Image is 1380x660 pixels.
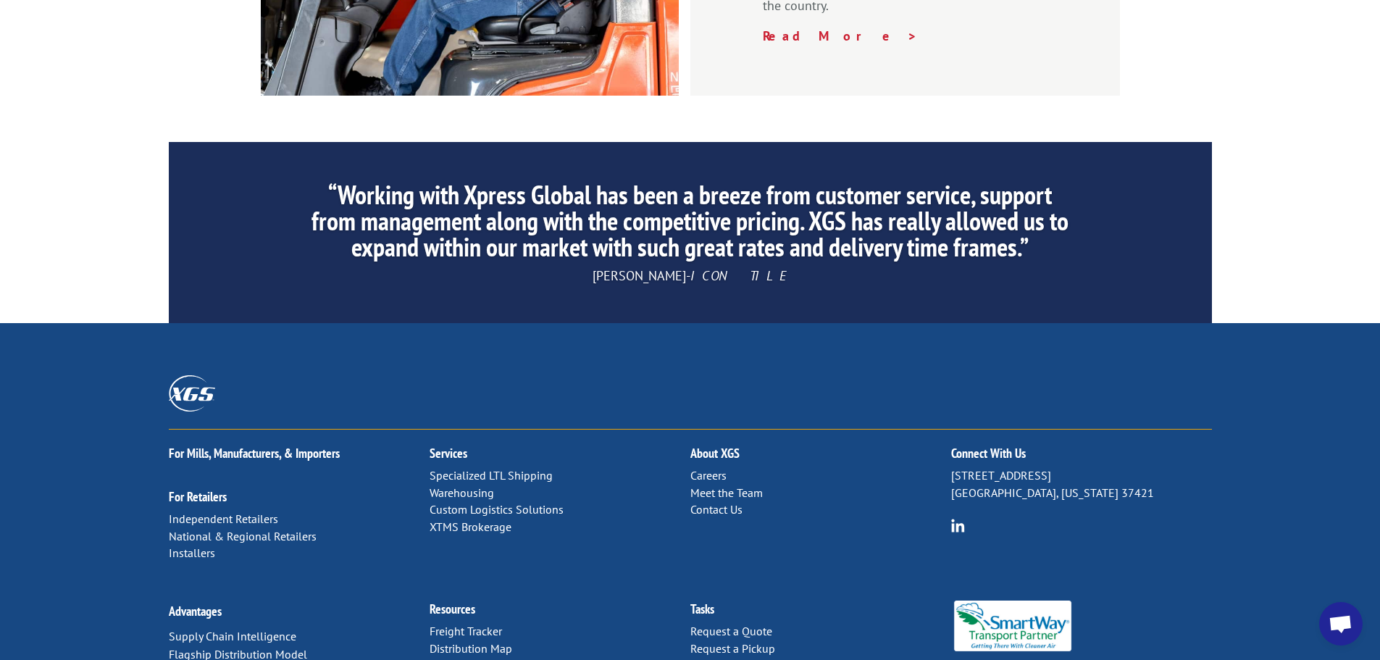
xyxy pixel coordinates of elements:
[430,624,502,638] a: Freight Tracker
[951,447,1212,467] h2: Connect With Us
[763,28,918,44] a: Read More >
[690,603,951,623] h2: Tasks
[169,603,222,619] a: Advantages
[169,511,278,526] a: Independent Retailers
[690,485,763,500] a: Meet the Team
[1319,602,1363,646] a: Open chat
[430,641,512,656] a: Distribution Map
[169,488,227,505] a: For Retailers
[690,502,743,517] a: Contact Us
[430,519,511,534] a: XTMS Brokerage
[430,601,475,617] a: Resources
[169,375,215,411] img: XGS_Logos_ALL_2024_All_White
[169,529,317,543] a: National & Regional Retailers
[593,267,686,284] span: [PERSON_NAME]
[951,467,1212,502] p: [STREET_ADDRESS] [GEOGRAPHIC_DATA], [US_STATE] 37421
[690,624,772,638] a: Request a Quote
[951,519,965,532] img: group-6
[430,445,467,461] a: Services
[169,629,296,643] a: Supply Chain Intelligence
[690,445,740,461] a: About XGS
[951,601,1075,651] img: Smartway_Logo
[430,468,553,483] a: Specialized LTL Shipping
[686,267,690,284] span: -
[169,546,215,560] a: Installers
[430,485,494,500] a: Warehousing
[690,267,788,284] span: ICON TILE
[304,182,1075,267] h2: “Working with Xpress Global has been a breeze from customer service, support from management alon...
[690,641,775,656] a: Request a Pickup
[169,445,340,461] a: For Mills, Manufacturers, & Importers
[430,502,564,517] a: Custom Logistics Solutions
[690,468,727,483] a: Careers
